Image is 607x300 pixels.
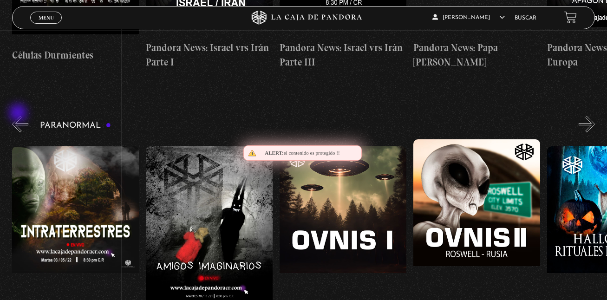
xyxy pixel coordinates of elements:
[35,23,57,29] span: Cerrar
[579,116,595,132] button: Next
[12,48,139,63] h4: Células Durmientes
[265,150,283,156] span: Alert:
[280,40,406,70] h4: Pandora News: Israel vrs Irán Parte III
[564,11,577,24] a: View your shopping cart
[432,15,505,20] span: [PERSON_NAME]
[40,121,111,130] h3: Paranormal
[413,40,540,70] h4: Pandora News: Papa [PERSON_NAME]
[12,116,28,132] button: Previous
[515,15,536,21] a: Buscar
[243,145,362,161] div: el contenido es protegido !!
[146,40,273,70] h4: Pandora News: Israel vrs Irán Parte I
[39,15,54,20] span: Menu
